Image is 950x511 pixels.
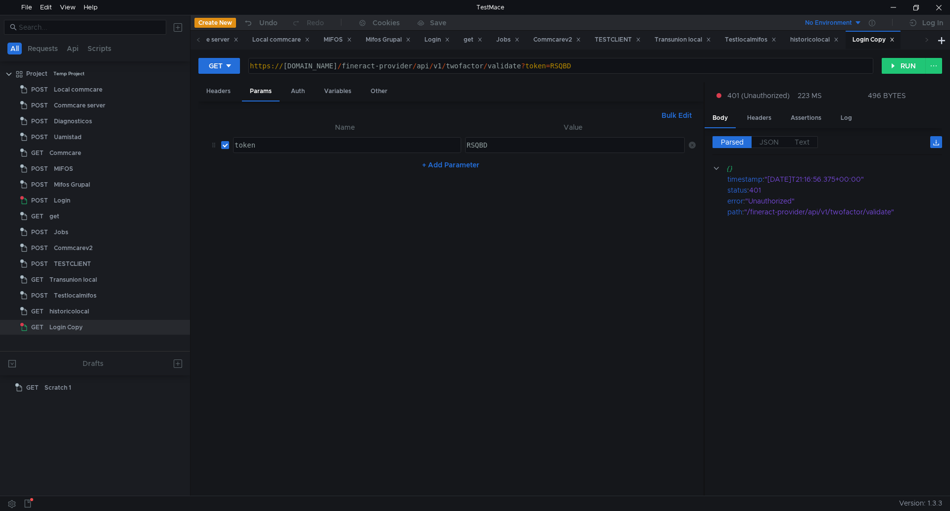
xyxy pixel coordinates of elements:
[283,82,313,101] div: Auth
[259,17,278,29] div: Undo
[49,320,83,335] div: Login Copy
[533,35,581,45] div: Commcarev2
[595,35,641,45] div: TESTCLIENT
[31,146,44,160] span: GET
[31,177,48,192] span: POST
[242,82,280,102] div: Params
[54,241,93,255] div: Commcarev2
[49,146,81,160] div: Commcare
[726,163,928,174] div: {}
[464,35,482,45] div: get
[31,272,44,287] span: GET
[49,209,59,224] div: get
[49,304,89,319] div: historicolocal
[64,43,82,54] button: Api
[727,206,742,217] div: path
[430,19,446,26] div: Save
[727,185,942,196] div: :
[7,43,22,54] button: All
[798,91,822,100] div: 223 MS
[418,159,483,171] button: + Add Parameter
[366,35,411,45] div: Mifos Grupal
[793,15,862,31] button: No Environment
[54,193,70,208] div: Login
[229,121,461,133] th: Name
[727,206,942,217] div: :
[198,58,240,74] button: GET
[496,35,520,45] div: Jobs
[194,18,236,28] button: Create New
[31,193,48,208] span: POST
[744,206,929,217] div: "/fineract-provider/api/v1/twofactor/validate"
[54,177,90,192] div: Mifos Grupal
[31,241,48,255] span: POST
[31,209,44,224] span: GET
[922,17,943,29] div: Log In
[307,17,324,29] div: Redo
[31,98,48,113] span: POST
[853,35,895,45] div: Login Copy
[45,380,71,395] div: Scratch 1
[54,82,102,97] div: Local commcare
[54,114,92,129] div: Diagnosticos
[49,272,97,287] div: Transunion local
[760,138,779,147] span: JSON
[83,358,103,369] div: Drafts
[209,60,223,71] div: GET
[252,35,310,45] div: Local commcare
[425,35,450,45] div: Login
[54,130,82,145] div: Uamistad
[721,138,744,147] span: Parsed
[805,18,852,28] div: No Environment
[85,43,114,54] button: Scripts
[31,82,48,97] span: POST
[727,174,942,185] div: :
[745,196,929,206] div: "Unauthorized"
[31,161,48,176] span: POST
[31,304,44,319] span: GET
[727,90,790,101] span: 401 (Unauthorized)
[764,174,931,185] div: "[DATE]T21:16:56.375+00:00"
[461,121,685,133] th: Value
[198,82,238,101] div: Headers
[868,91,906,100] div: 496 BYTES
[790,35,839,45] div: historicolocal
[31,114,48,129] span: POST
[316,82,359,101] div: Variables
[363,82,395,101] div: Other
[19,22,160,33] input: Search...
[53,66,85,81] div: Temp Project
[725,35,776,45] div: Testlocalmifos
[727,185,747,196] div: status
[658,109,696,121] button: Bulk Edit
[236,15,285,30] button: Undo
[31,130,48,145] span: POST
[749,185,930,196] div: 401
[285,15,331,30] button: Redo
[54,288,96,303] div: Testlocalmifos
[727,196,743,206] div: error
[26,380,39,395] span: GET
[25,43,61,54] button: Requests
[324,35,352,45] div: MIFOS
[54,256,91,271] div: TESTCLIENT
[54,98,105,113] div: Commcare server
[899,496,942,511] span: Version: 1.3.3
[705,109,736,128] div: Body
[373,17,400,29] div: Cookies
[727,196,942,206] div: :
[54,225,68,240] div: Jobs
[31,256,48,271] span: POST
[31,320,44,335] span: GET
[26,66,47,81] div: Project
[795,138,809,147] span: Text
[31,288,48,303] span: POST
[655,35,711,45] div: Transunion local
[54,161,73,176] div: MIFOS
[31,225,48,240] span: POST
[833,109,860,127] div: Log
[727,174,762,185] div: timestamp
[783,109,829,127] div: Assertions
[739,109,779,127] div: Headers
[178,35,238,45] div: Commcare server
